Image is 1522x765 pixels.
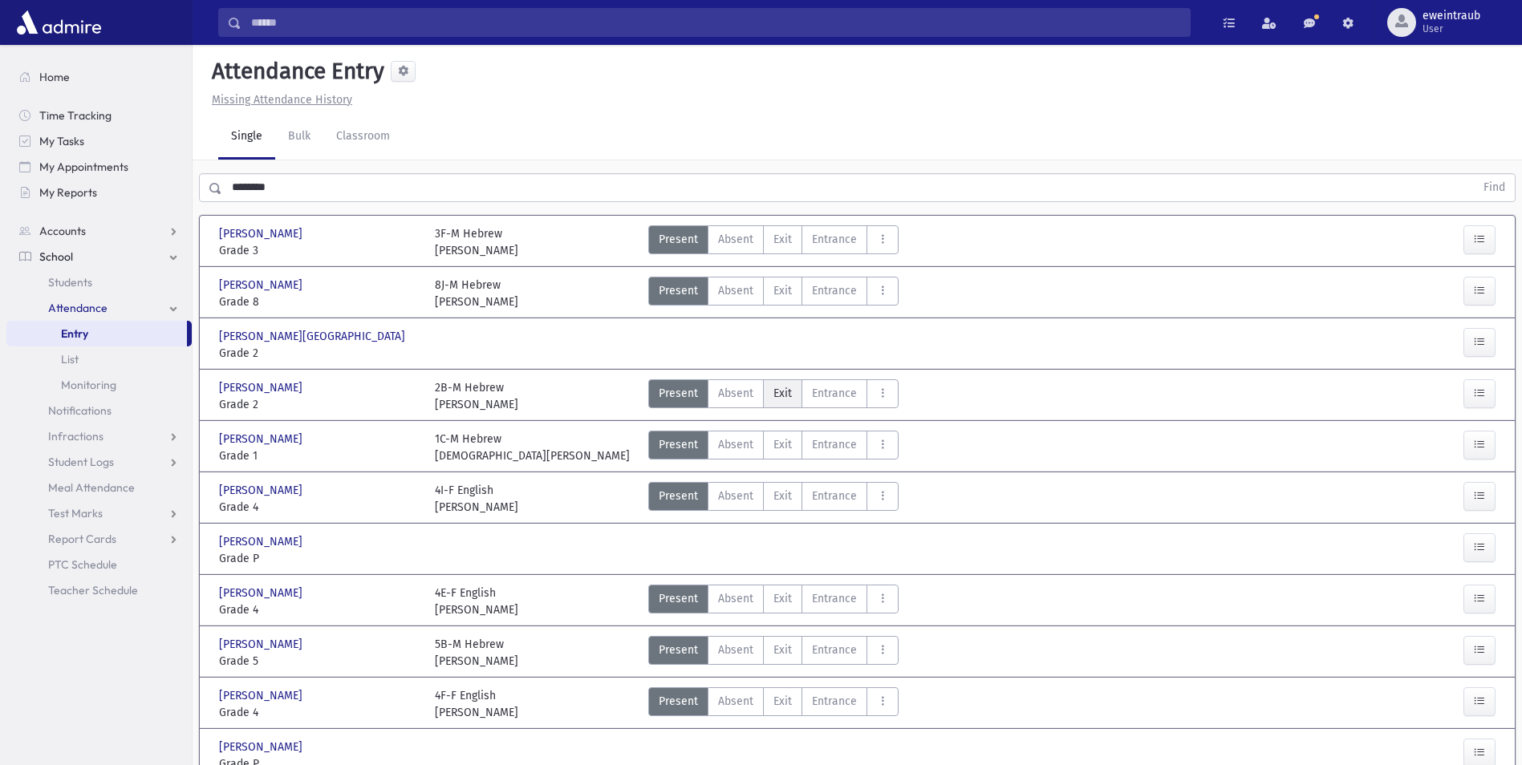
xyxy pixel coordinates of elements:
[648,585,899,618] div: AttTypes
[48,557,117,572] span: PTC Schedule
[219,225,306,242] span: [PERSON_NAME]
[648,277,899,310] div: AttTypes
[6,346,192,372] a: List
[6,180,192,205] a: My Reports
[6,577,192,603] a: Teacher Schedule
[659,282,698,299] span: Present
[219,379,306,396] span: [PERSON_NAME]
[659,385,698,402] span: Present
[773,385,792,402] span: Exit
[48,455,114,469] span: Student Logs
[718,385,753,402] span: Absent
[219,293,419,310] span: Grade 8
[219,328,408,345] span: [PERSON_NAME][GEOGRAPHIC_DATA]
[219,533,306,550] span: [PERSON_NAME]
[205,58,384,85] h5: Attendance Entry
[773,642,792,658] span: Exit
[39,134,84,148] span: My Tasks
[718,436,753,453] span: Absent
[39,160,128,174] span: My Appointments
[659,488,698,504] span: Present
[6,526,192,552] a: Report Cards
[219,277,306,293] span: [PERSON_NAME]
[718,642,753,658] span: Absent
[39,70,70,84] span: Home
[219,431,306,447] span: [PERSON_NAME]
[219,687,306,704] span: [PERSON_NAME]
[48,429,103,443] span: Infractions
[648,636,899,670] div: AttTypes
[39,108,112,123] span: Time Tracking
[219,653,419,670] span: Grade 5
[6,295,192,321] a: Attendance
[219,585,306,601] span: [PERSON_NAME]
[6,244,192,269] a: School
[48,532,116,546] span: Report Cards
[773,436,792,453] span: Exit
[6,552,192,577] a: PTC Schedule
[1423,22,1480,35] span: User
[13,6,105,38] img: AdmirePro
[648,225,899,259] div: AttTypes
[812,488,857,504] span: Entrance
[659,642,698,658] span: Present
[39,249,73,264] span: School
[6,103,192,128] a: Time Tracking
[61,326,88,341] span: Entry
[1474,174,1515,201] button: Find
[6,398,192,423] a: Notifications
[218,115,275,160] a: Single
[219,396,419,413] span: Grade 2
[6,449,192,475] a: Student Logs
[219,499,419,516] span: Grade 4
[435,687,518,721] div: 4F-F English [PERSON_NAME]
[6,423,192,449] a: Infractions
[219,739,306,755] span: [PERSON_NAME]
[648,687,899,721] div: AttTypes
[648,431,899,464] div: AttTypes
[219,704,419,721] span: Grade 4
[718,590,753,607] span: Absent
[48,301,108,315] span: Attendance
[6,475,192,500] a: Meal Attendance
[812,385,857,402] span: Entrance
[648,482,899,516] div: AttTypes
[219,601,419,618] span: Grade 4
[6,321,187,346] a: Entry
[718,488,753,504] span: Absent
[205,93,352,107] a: Missing Attendance History
[219,345,419,362] span: Grade 2
[275,115,323,160] a: Bulk
[6,64,192,90] a: Home
[219,636,306,653] span: [PERSON_NAME]
[6,372,192,398] a: Monitoring
[718,231,753,248] span: Absent
[48,480,135,495] span: Meal Attendance
[6,218,192,244] a: Accounts
[659,590,698,607] span: Present
[435,636,518,670] div: 5B-M Hebrew [PERSON_NAME]
[659,436,698,453] span: Present
[435,225,518,259] div: 3F-M Hebrew [PERSON_NAME]
[1423,10,1480,22] span: eweintraub
[718,282,753,299] span: Absent
[812,642,857,658] span: Entrance
[241,8,1190,37] input: Search
[773,693,792,710] span: Exit
[219,550,419,567] span: Grade P
[48,506,103,520] span: Test Marks
[659,231,698,248] span: Present
[773,282,792,299] span: Exit
[773,488,792,504] span: Exit
[6,500,192,526] a: Test Marks
[48,403,112,418] span: Notifications
[323,115,403,160] a: Classroom
[812,231,857,248] span: Entrance
[6,269,192,295] a: Students
[435,585,518,618] div: 4E-F English [PERSON_NAME]
[435,482,518,516] div: 4I-F English [PERSON_NAME]
[435,431,630,464] div: 1C-M Hebrew [DEMOGRAPHIC_DATA][PERSON_NAME]
[773,590,792,607] span: Exit
[435,277,518,310] div: 8J-M Hebrew [PERSON_NAME]
[219,242,419,259] span: Grade 3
